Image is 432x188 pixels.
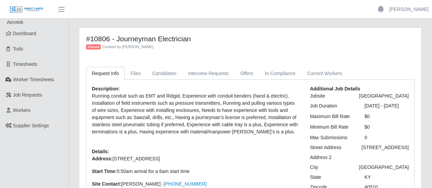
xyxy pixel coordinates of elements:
div: Minimum Bill Rate [305,124,360,131]
b: Additional Job Details [310,86,360,91]
div: Street Address [305,144,357,151]
div: KY [359,174,414,181]
p: 5:50am arrival for a 6am start time [92,168,300,175]
div: [DATE] - [DATE] [359,102,414,110]
span: Dashboard [13,31,37,36]
a: Candidates [147,67,182,80]
div: Max Submissions [305,134,360,141]
span: Aerotek [7,19,23,25]
b: Description: [92,86,120,91]
a: Request Info [86,67,125,80]
strong: Start Time: [92,169,117,174]
h4: #10806 - Journeyman Electrician [86,34,330,43]
a: Interview Requests [182,67,235,80]
a: Current Workers [301,67,348,80]
div: 0 [359,134,414,141]
span: Created by [PERSON_NAME] [102,45,153,49]
p: Running conduit such as EMT and Ridgid, Experience with conduit benders (hand & electric), Instal... [92,92,300,135]
strong: Site Contact: [92,181,121,187]
span: Timesheets [13,61,38,67]
b: Details: [92,149,109,154]
span: Todo [13,46,23,52]
div: [GEOGRAPHIC_DATA] [354,164,414,171]
p: [PERSON_NAME] - [92,180,300,188]
div: $0 [359,124,414,131]
span: Job Requests [13,92,42,98]
div: [GEOGRAPHIC_DATA] [354,92,414,100]
div: Maximum Bill Rate [305,113,360,120]
a: Offers [235,67,259,80]
span: Worker Timesheets [13,77,54,82]
span: [STREET_ADDRESS] [113,156,160,161]
span: Supplier Settings [13,123,49,128]
strong: Address: [92,156,113,161]
div: $0 [359,113,414,120]
img: SLM Logo [10,6,44,13]
a: Files [125,67,147,80]
div: Jobsite [305,92,354,100]
span: Closed [86,44,101,50]
div: Job Duration [305,102,360,110]
div: City [305,164,354,171]
a: [PHONE_NUMBER] [164,181,207,187]
div: [STREET_ADDRESS] [357,144,414,151]
a: [PERSON_NAME] [389,6,429,13]
div: State [305,174,360,181]
a: In Compliance [259,67,302,80]
span: Workers [13,107,31,113]
div: Address 2 [305,154,360,161]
